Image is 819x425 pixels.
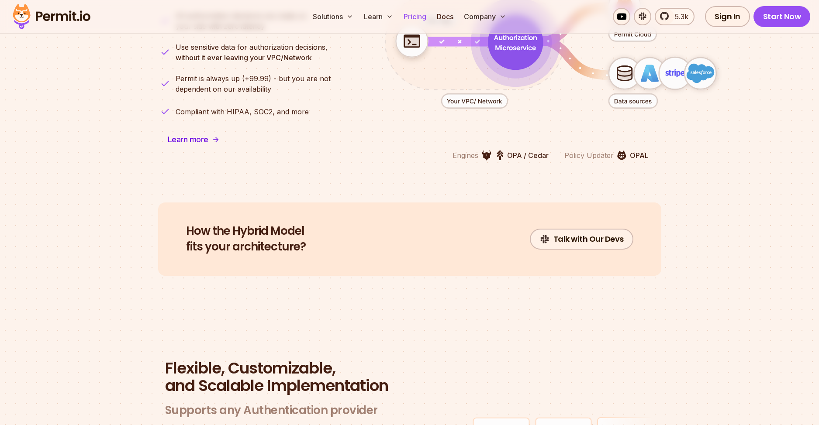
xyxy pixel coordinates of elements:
[176,42,328,52] span: Use sensitive data for authorization decisions,
[453,150,478,161] p: Engines
[507,150,549,161] p: OPA / Cedar
[176,53,312,62] strong: without it ever leaving your VPC/Network
[360,8,397,25] button: Learn
[168,134,208,146] span: Learn more
[433,8,457,25] a: Docs
[165,360,654,377] span: Flexible, Customizable,
[176,106,309,117] p: Compliant with HIPAA, SOC2, and more
[460,8,510,25] button: Company
[309,8,357,25] button: Solutions
[655,8,695,25] a: 5.3k
[176,73,331,94] p: dependent on our availability
[564,150,614,161] p: Policy Updater
[670,11,688,22] span: 5.3k
[176,73,331,84] span: Permit is always up (+99.99) - but you are not
[9,2,94,31] img: Permit logo
[705,6,750,27] a: Sign In
[165,360,654,394] h2: and Scalable Implementation
[186,223,306,255] h2: fits your architecture?
[158,129,229,150] a: Learn more
[530,229,633,250] a: Talk with Our Devs
[186,223,306,239] span: How the Hybrid Model
[630,150,649,161] p: OPAL
[400,8,430,25] a: Pricing
[753,6,811,27] a: Start Now
[165,403,654,418] h3: Supports any Authentication provider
